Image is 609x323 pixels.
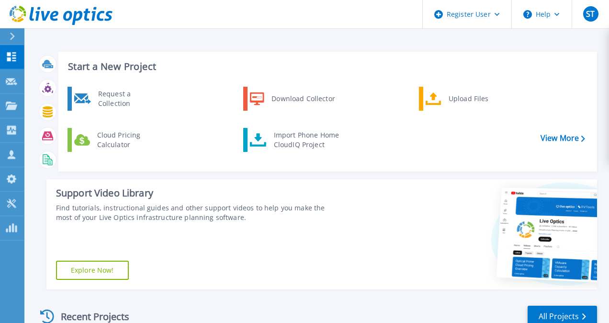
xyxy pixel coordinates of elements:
div: Support Video Library [56,187,342,199]
div: Download Collector [267,89,339,108]
a: Upload Files [419,87,517,111]
a: View More [541,134,585,143]
div: Upload Files [444,89,515,108]
h3: Start a New Project [68,61,585,72]
div: Cloud Pricing Calculator [92,130,163,150]
span: ST [586,10,595,18]
div: Request a Collection [93,89,163,108]
a: Explore Now! [56,261,129,280]
a: Cloud Pricing Calculator [68,128,166,152]
a: Request a Collection [68,87,166,111]
a: Download Collector [243,87,341,111]
div: Find tutorials, instructional guides and other support videos to help you make the most of your L... [56,203,342,222]
div: Import Phone Home CloudIQ Project [269,130,344,150]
